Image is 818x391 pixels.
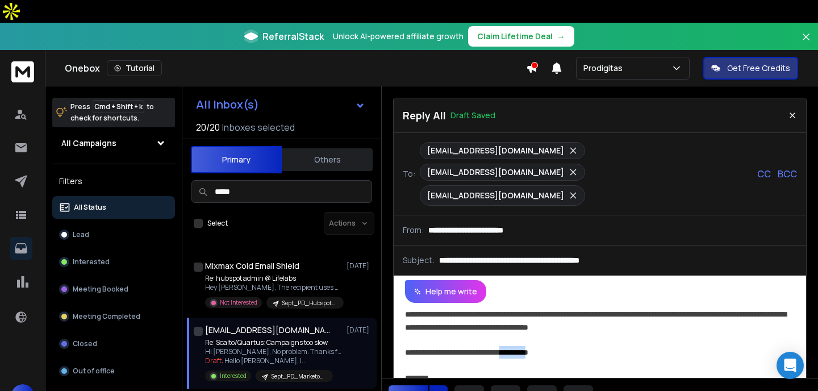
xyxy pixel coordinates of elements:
span: Draft: [205,356,223,365]
p: Subject: [403,255,435,266]
p: Hi [PERSON_NAME], No problem. Thanks for [205,347,341,356]
p: BCC [778,167,797,181]
button: Close banner [799,30,813,57]
p: Prodigitas [583,63,627,74]
button: Tutorial [107,60,162,76]
div: Open Intercom Messenger [777,352,804,379]
span: 20 / 20 [196,120,220,134]
span: Cmd + Shift + k [93,100,144,113]
p: Hey [PERSON_NAME], The recipient uses Mixmax [205,283,341,292]
button: All Inbox(s) [187,93,374,116]
button: All Campaigns [52,132,175,155]
p: Not Interested [220,298,257,307]
p: Unlock AI-powered affiliate growth [333,31,464,42]
h1: All Inbox(s) [196,99,259,110]
p: Sept_PD_Hubspot_CEO_USA [282,299,337,307]
div: Onebox [65,60,526,76]
p: Lead [73,230,89,239]
button: Interested [52,251,175,273]
p: Closed [73,339,97,348]
h3: Filters [52,173,175,189]
p: From: [403,224,424,236]
button: Meeting Booked [52,278,175,301]
h1: Mixmax Cold Email Shield [205,260,299,272]
span: → [557,31,565,42]
button: Lead [52,223,175,246]
button: Closed [52,332,175,355]
p: Sept_PD_Marketo_USA_CEO [272,372,326,381]
button: All Status [52,196,175,219]
p: Get Free Credits [727,63,790,74]
p: Reply All [403,107,446,123]
button: Meeting Completed [52,305,175,328]
span: ReferralStack [262,30,324,43]
p: [EMAIL_ADDRESS][DOMAIN_NAME] [427,167,564,178]
h3: Inboxes selected [222,120,295,134]
p: [EMAIL_ADDRESS][DOMAIN_NAME] [427,145,564,156]
button: Primary [191,146,282,173]
p: Interested [73,257,110,267]
p: [DATE] [347,326,372,335]
p: [DATE] [347,261,372,271]
h1: All Campaigns [61,138,116,149]
p: Meeting Booked [73,285,128,294]
p: [EMAIL_ADDRESS][DOMAIN_NAME] [427,190,564,201]
label: Select [207,219,228,228]
button: Get Free Credits [703,57,798,80]
p: All Status [74,203,106,212]
p: Out of office [73,367,115,376]
p: Re: Scalto/Quartus: Campaigns too slow [205,338,341,347]
button: Help me write [405,280,486,303]
p: CC [757,167,771,181]
span: Hello [PERSON_NAME], I ... [224,356,307,365]
button: Out of office [52,360,175,382]
button: Claim Lifetime Deal→ [468,26,574,47]
button: Others [282,147,373,172]
p: Draft Saved [450,110,495,121]
p: Interested [220,372,247,380]
p: Meeting Completed [73,312,140,321]
p: Press to check for shortcuts. [70,101,154,124]
p: To: [403,168,415,180]
h1: [EMAIL_ADDRESS][DOMAIN_NAME] +3 [205,325,330,336]
p: Re: hubspot admin @ Lifelabs [205,274,341,283]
